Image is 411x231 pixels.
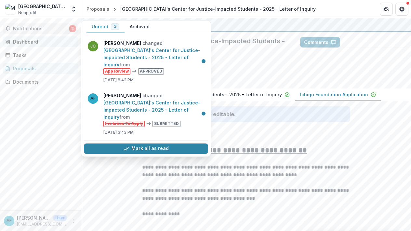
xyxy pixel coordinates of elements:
[103,40,204,75] p: changed from
[300,37,340,48] button: Comments
[120,6,316,12] div: [GEOGRAPHIC_DATA]'s Center for Justice-Impacted Students - 2025 - Letter of Inquiry
[69,25,76,32] span: 2
[53,215,67,221] p: User
[13,65,73,72] div: Proposals
[18,3,67,10] div: [GEOGRAPHIC_DATA]'s Center for Justice-Impacted Students
[125,20,155,33] button: Archived
[343,37,406,48] button: Answer Suggestions
[84,4,318,14] nav: breadcrumb
[3,76,78,87] a: Documents
[3,23,78,34] button: Notifications2
[5,4,16,14] img: Middlesex College's Center for Justice-Impacted Students
[395,3,408,16] button: Get Help
[103,92,204,127] p: changed from
[69,3,78,16] button: Open entity switcher
[103,48,200,67] a: [GEOGRAPHIC_DATA]'s Center for Justice-Impacted Students - 2025 - Letter of Inquiry
[86,21,406,29] div: Ichigo Foundation
[17,221,67,227] p: [EMAIL_ADDRESS][DOMAIN_NAME]
[380,3,393,16] button: Partners
[86,6,109,12] div: Proposals
[7,219,12,223] div: Alexandra Fields
[86,20,125,33] button: Unread
[103,100,200,120] a: [GEOGRAPHIC_DATA]'s Center for Justice-Impacted Students - 2025 - Letter of Inquiry
[84,4,112,14] a: Proposals
[3,50,78,61] a: Tasks
[300,91,368,98] p: Ichigo Foundation Application
[17,214,51,221] p: [PERSON_NAME]
[13,38,73,45] div: Dashboard
[13,52,73,59] div: Tasks
[3,36,78,47] a: Dashboard
[3,63,78,74] a: Proposals
[13,26,69,32] span: Notifications
[18,10,36,16] span: Nonprofit
[114,24,116,29] span: 2
[69,217,77,225] button: More
[84,143,208,154] button: Mark all as read
[13,78,73,85] div: Documents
